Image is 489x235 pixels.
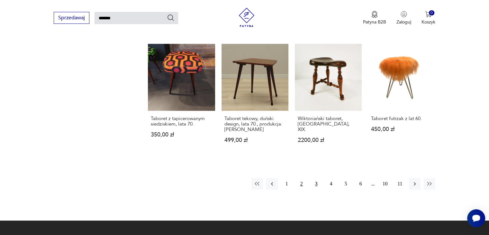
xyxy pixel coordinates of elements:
button: Sprzedawaj [54,12,89,24]
img: Ikonka użytkownika [401,11,407,17]
p: Zaloguj [396,19,411,25]
button: 6 [355,178,367,190]
a: Taboret futrzak z lat 60.Taboret futrzak z lat 60.450,00 zł [368,44,435,155]
div: 0 [429,10,434,16]
button: 0Koszyk [421,11,435,25]
p: 450,00 zł [371,127,432,132]
button: 2 [296,178,307,190]
img: Ikona medalu [371,11,378,18]
h3: Taboret futrzak z lat 60. [371,116,432,121]
img: Ikona koszyka [425,11,431,17]
a: Taboret tekowy, duński design, lata 70., produkcja: DaniaTaboret tekowy, duński design, lata 70.,... [222,44,288,155]
h3: Taboret tekowy, duński design, lata 70., produkcja: [PERSON_NAME] [224,116,285,132]
a: Wiktoriański taboret, Hiszpania, XIX.Wiktoriański taboret, [GEOGRAPHIC_DATA], XIX.2200,00 zł [295,44,362,155]
button: 4 [325,178,337,190]
p: 2200,00 zł [298,137,359,143]
iframe: Smartsupp widget button [467,209,485,227]
p: Patyna B2B [363,19,386,25]
button: Zaloguj [396,11,411,25]
p: 499,00 zł [224,137,285,143]
h3: Taboret z tapicerowanym siedziskiem, lata 70. [151,116,212,127]
h3: Wiktoriański taboret, [GEOGRAPHIC_DATA], XIX. [298,116,359,132]
button: 5 [340,178,352,190]
button: 11 [394,178,406,190]
button: 1 [281,178,293,190]
button: 3 [311,178,322,190]
p: 350,00 zł [151,132,212,137]
a: Taboret z tapicerowanym siedziskiem, lata 70.Taboret z tapicerowanym siedziskiem, lata 70.350,00 zł [148,44,215,155]
p: Koszyk [421,19,435,25]
button: Patyna B2B [363,11,386,25]
button: Szukaj [167,14,175,22]
a: Sprzedawaj [54,16,89,21]
img: Patyna - sklep z meblami i dekoracjami vintage [237,8,256,27]
button: 10 [379,178,391,190]
a: Ikona medaluPatyna B2B [363,11,386,25]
